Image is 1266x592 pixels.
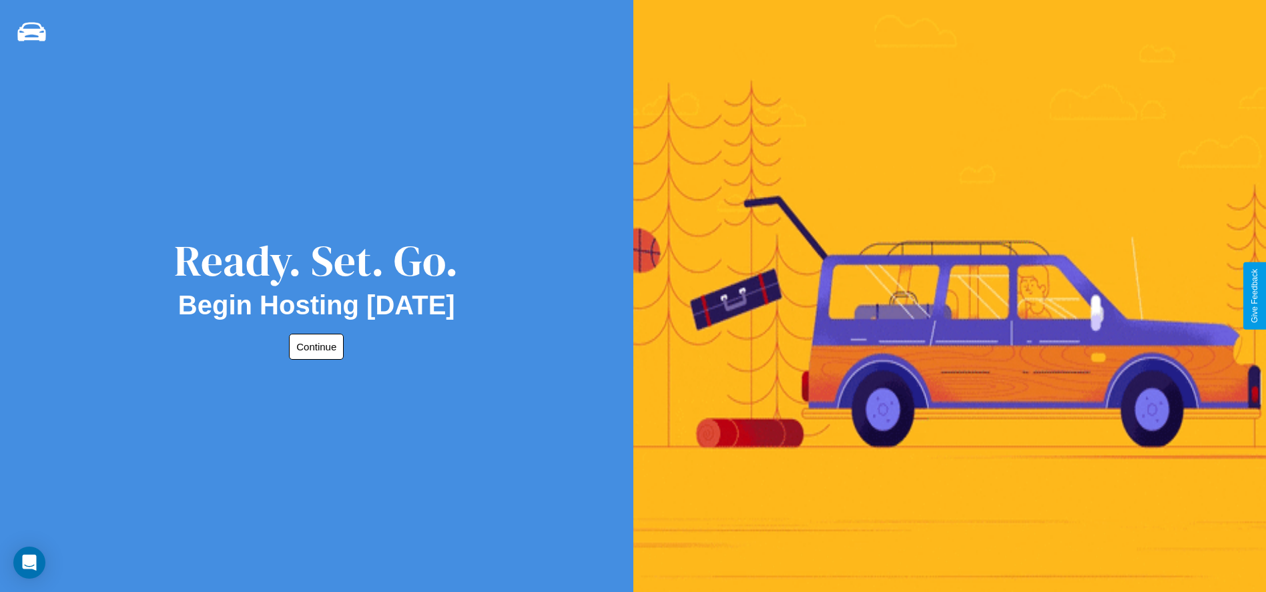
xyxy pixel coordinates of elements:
div: Ready. Set. Go. [174,231,458,290]
button: Continue [289,334,344,360]
h2: Begin Hosting [DATE] [178,290,455,320]
div: Give Feedback [1250,269,1259,323]
div: Open Intercom Messenger [13,547,45,579]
